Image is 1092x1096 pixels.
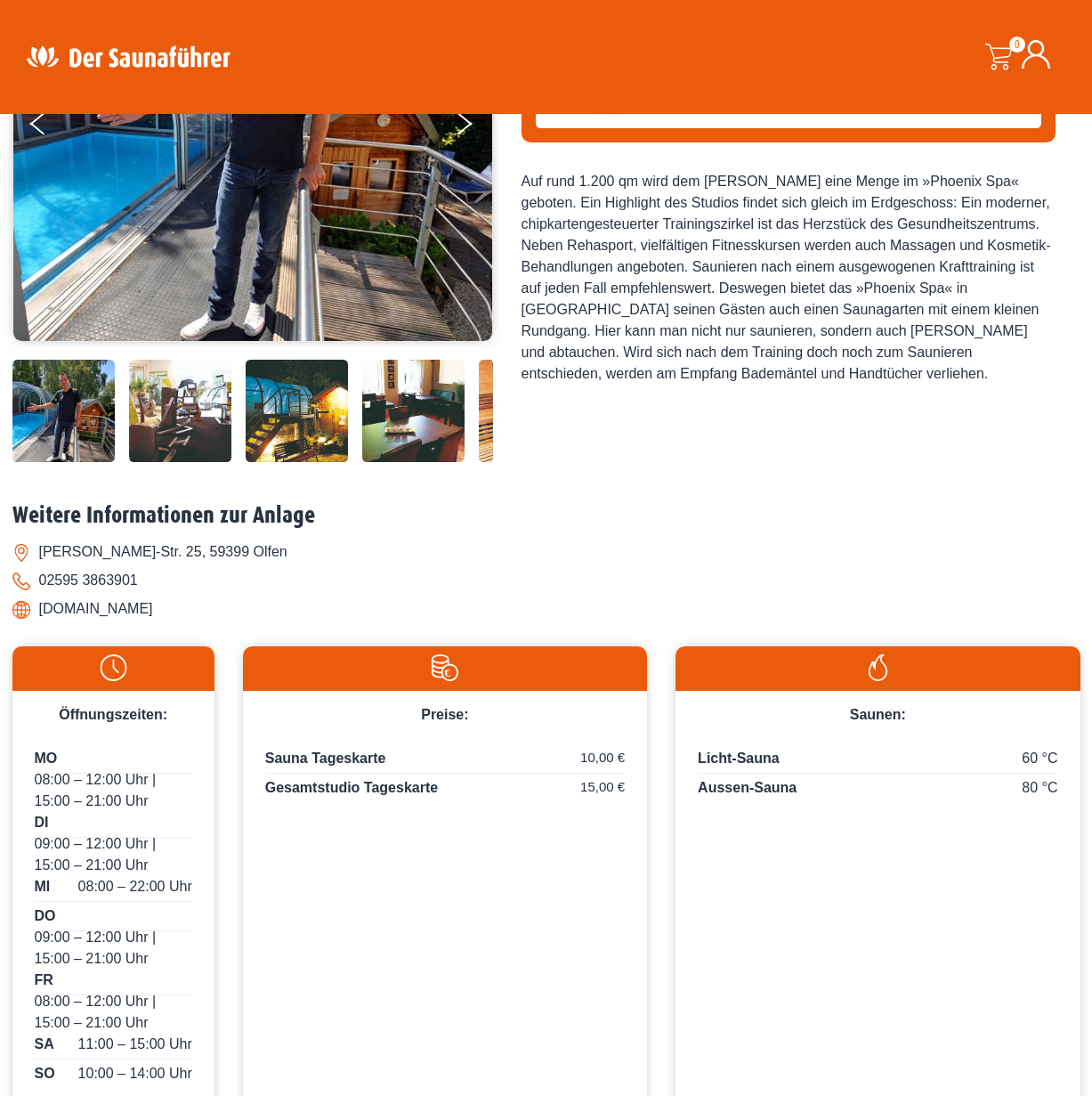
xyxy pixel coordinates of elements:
li: 02595 3863901 [12,566,1080,595]
button: Previous [30,105,75,150]
span: Saunen: [850,707,906,722]
span: SO [35,1063,55,1084]
img: Preise-weiss.svg [252,654,638,681]
span: 0 [1009,37,1025,53]
div: Auf rund 1.200 qm wird dem [PERSON_NAME] eine Menge im »Phoenix Spa« geboten. Ein Highlight des S... [522,171,1056,385]
span: Aussen-Sauna [698,780,797,795]
span: MI [35,876,51,897]
span: DO [35,905,56,927]
span: 08:00 – 12:00 Uhr | 15:00 – 21:00 Uhr [35,991,192,1034]
span: MO [35,748,58,769]
span: Licht-Sauna [698,751,780,766]
span: Preise: [421,707,468,722]
span: DI [35,812,49,833]
button: Next [454,105,498,150]
span: 08:00 – 22:00 Uhr [78,876,192,897]
p: Gesamtstudio Tageskarte [265,777,625,799]
p: Sauna Tageskarte [265,748,625,774]
span: 10,00 € [580,748,625,768]
span: 08:00 – 12:00 Uhr | 15:00 – 21:00 Uhr [35,769,192,812]
span: 60 °C [1022,748,1057,769]
img: Uhr-weiss.svg [21,654,206,681]
span: FR [35,970,53,991]
span: SA [35,1034,54,1055]
li: [DOMAIN_NAME] [12,595,1080,623]
h2: Weitere Informationen zur Anlage [12,502,1080,530]
span: 10:00 – 14:00 Uhr [78,1063,192,1084]
span: 80 °C [1022,777,1057,799]
img: Flamme-weiss.svg [684,654,1071,681]
span: 11:00 – 15:00 Uhr [78,1034,192,1055]
span: 15,00 € [580,777,625,798]
span: Öffnungszeiten: [59,707,167,722]
span: 09:00 – 12:00 Uhr | 15:00 – 21:00 Uhr [35,833,192,876]
li: [PERSON_NAME]-Str. 25, 59399 Olfen [12,538,1080,566]
span: 09:00 – 12:00 Uhr | 15:00 – 21:00 Uhr [35,927,192,970]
